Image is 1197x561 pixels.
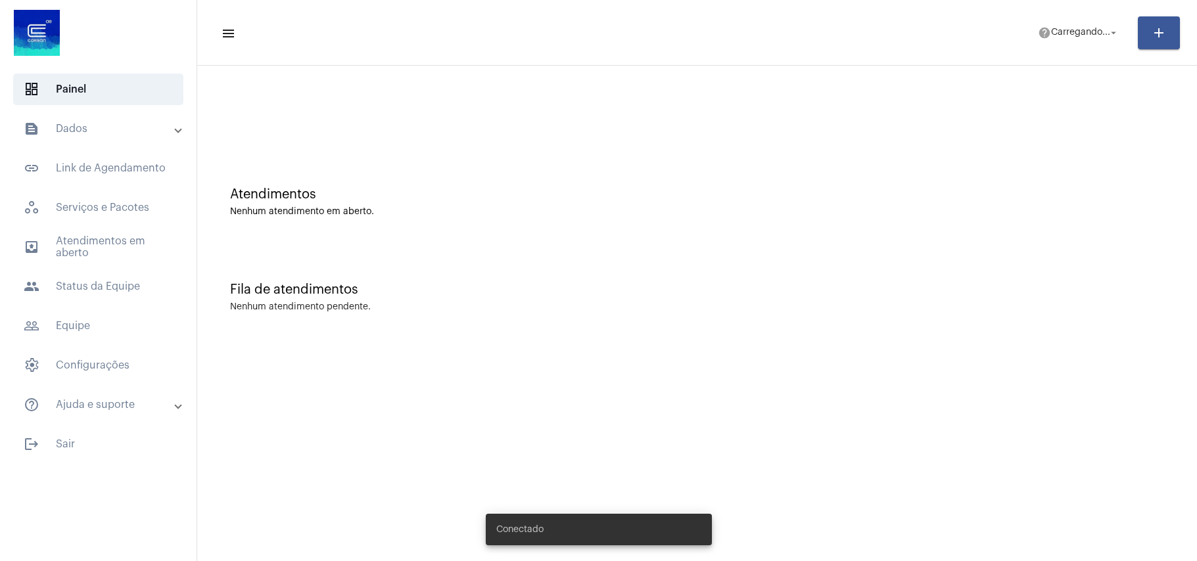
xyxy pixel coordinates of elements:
[24,200,39,215] span: sidenav icon
[8,113,197,145] mat-expansion-panel-header: sidenav iconDados
[24,436,39,452] mat-icon: sidenav icon
[24,397,176,413] mat-panel-title: Ajuda e suporte
[13,74,183,105] span: Painel
[24,397,39,413] mat-icon: sidenav icon
[24,279,39,294] mat-icon: sidenav icon
[1038,26,1051,39] mat-icon: help
[13,271,183,302] span: Status da Equipe
[230,207,1164,217] div: Nenhum atendimento em aberto.
[1108,27,1119,39] mat-icon: arrow_drop_down
[13,152,183,184] span: Link de Agendamento
[13,428,183,460] span: Sair
[13,192,183,223] span: Serviços e Pacotes
[8,389,197,420] mat-expansion-panel-header: sidenav iconAjuda e suporte
[1030,20,1127,46] button: Carregando...
[11,7,63,59] img: d4669ae0-8c07-2337-4f67-34b0df7f5ae4.jpeg
[24,160,39,176] mat-icon: sidenav icon
[24,239,39,255] mat-icon: sidenav icon
[221,26,234,41] mat-icon: sidenav icon
[496,523,544,536] span: Conectado
[230,187,1164,202] div: Atendimentos
[24,121,39,137] mat-icon: sidenav icon
[24,318,39,334] mat-icon: sidenav icon
[24,121,176,137] mat-panel-title: Dados
[13,231,183,263] span: Atendimentos em aberto
[24,357,39,373] span: sidenav icon
[1051,28,1110,37] span: Carregando...
[24,81,39,97] span: sidenav icon
[13,349,183,381] span: Configurações
[230,302,371,312] div: Nenhum atendimento pendente.
[13,310,183,342] span: Equipe
[230,282,1164,297] div: Fila de atendimentos
[1151,25,1167,41] mat-icon: add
